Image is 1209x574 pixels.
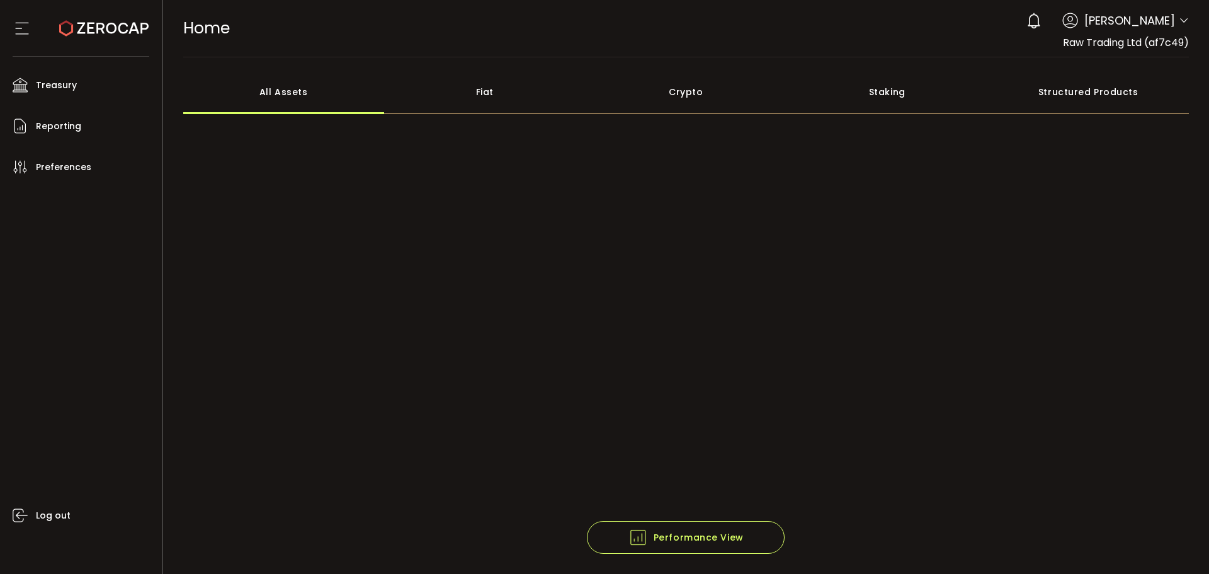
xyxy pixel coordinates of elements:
[36,117,81,135] span: Reporting
[183,17,230,39] span: Home
[587,521,785,554] button: Performance View
[1084,12,1175,29] span: [PERSON_NAME]
[1063,35,1189,50] span: Raw Trading Ltd (af7c49)
[586,70,787,114] div: Crypto
[183,70,385,114] div: All Assets
[786,70,988,114] div: Staking
[988,70,1189,114] div: Structured Products
[384,70,586,114] div: Fiat
[36,507,71,525] span: Log out
[628,528,744,547] span: Performance View
[36,158,91,176] span: Preferences
[36,76,77,95] span: Treasury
